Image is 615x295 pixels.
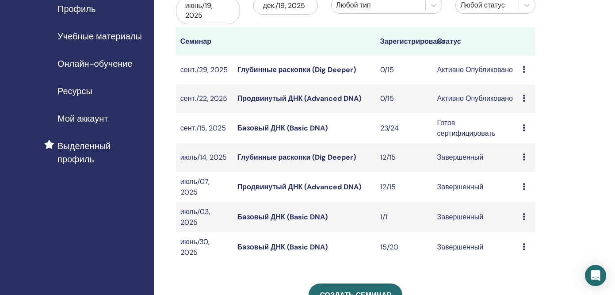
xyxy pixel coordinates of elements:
[237,153,356,162] a: Глубинные раскопки (Dig Deeper)
[176,113,233,143] td: сент./15, 2025
[585,265,606,286] div: Open Intercom Messenger
[176,232,233,262] td: июнь/30, 2025
[376,232,433,262] td: 15/20
[237,212,328,222] a: Базовый ДНК (Basic DNA)
[433,113,519,143] td: Готов сертифицировать
[57,112,108,125] span: Мой аккаунт
[57,30,142,43] span: Учебные материалы
[237,65,356,74] a: Глубинные раскопки (Dig Deeper)
[176,202,233,232] td: июль/03, 2025
[237,94,361,103] a: Продвинутый ДНК (Advanced DNA)
[237,242,328,252] a: Базовый ДНК (Basic DNA)
[376,84,433,113] td: 0/15
[376,143,433,172] td: 12/15
[433,84,519,113] td: Активно Опубликовано
[376,202,433,232] td: 1/1
[433,56,519,84] td: Активно Опубликовано
[57,139,147,166] span: Выделенный профиль
[376,56,433,84] td: 0/15
[376,113,433,143] td: 23/24
[176,84,233,113] td: сент./22, 2025
[237,123,328,133] a: Базовый ДНК (Basic DNA)
[237,182,361,192] a: Продвинутый ДНК (Advanced DNA)
[433,143,519,172] td: Завершенный
[433,232,519,262] td: Завершенный
[176,27,233,56] th: Семинар
[433,27,519,56] th: Статус
[57,57,133,70] span: Онлайн-обучение
[376,27,433,56] th: Зарегистрировано
[376,172,433,202] td: 12/15
[57,2,95,15] span: Профиль
[433,172,519,202] td: Завершенный
[176,172,233,202] td: июль/07, 2025
[57,84,92,98] span: Ресурсы
[176,56,233,84] td: сент./29, 2025
[433,202,519,232] td: Завершенный
[176,143,233,172] td: июль/14, 2025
